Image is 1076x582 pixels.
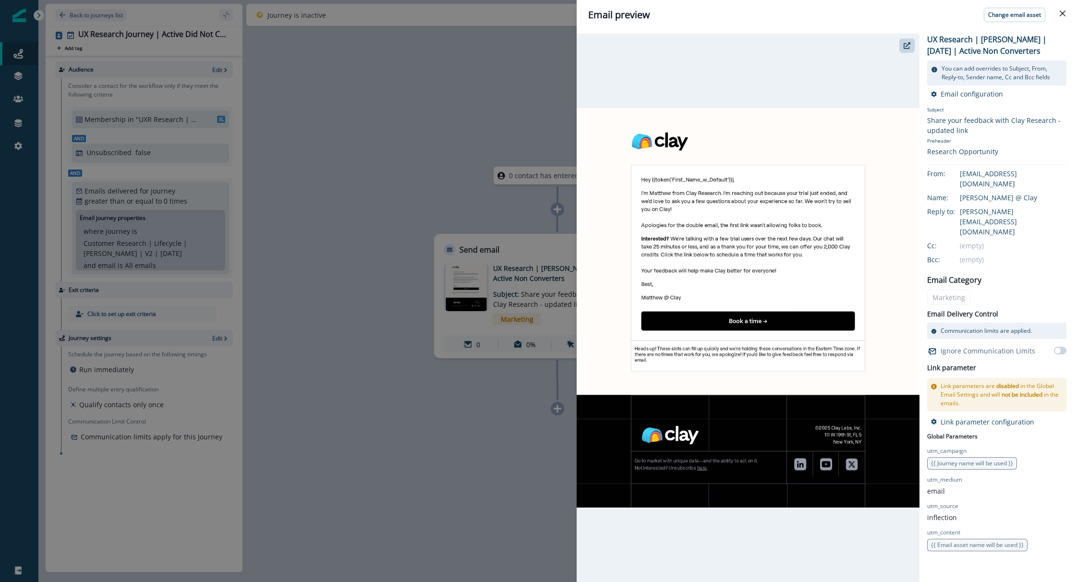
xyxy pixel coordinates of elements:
p: Communication limits are applied. [941,327,1032,335]
div: Email preview [588,8,1064,22]
span: not be included [1002,390,1042,399]
div: Research Opportunity [927,146,1066,157]
p: Email Delivery Control [927,309,998,319]
p: inflection [927,512,957,522]
span: {{ Email asset name will be used }} [931,541,1024,549]
div: [PERSON_NAME] @ Clay [960,193,1066,203]
span: disabled [996,382,1019,390]
p: Global Parameters [927,430,978,441]
div: Reply to: [927,206,975,217]
div: From: [927,169,975,179]
p: Preheader [927,135,1066,146]
p: You can add overrides to Subject, From, Reply-to, Sender name, Cc and Bcc fields [942,64,1063,82]
p: Change email asset [988,12,1041,18]
p: utm_content [927,528,960,537]
div: [PERSON_NAME][EMAIL_ADDRESS][DOMAIN_NAME] [960,206,1066,237]
p: Subject [927,106,1066,115]
p: Email configuration [941,89,1003,98]
h2: Link parameter [927,362,976,374]
span: {{ Journey name will be used }} [931,459,1013,467]
button: Change email asset [984,8,1045,22]
img: email asset unavailable [577,108,919,507]
button: Close [1055,6,1070,21]
button: Email configuration [931,89,1003,98]
div: Bcc: [927,255,975,265]
div: (empty) [960,241,1066,251]
p: Link parameters are in the Global Email Settings and will in the emails. [941,382,1063,408]
p: UX Research | [PERSON_NAME] | [DATE] | Active Non Converters [927,34,1066,57]
p: utm_source [927,502,958,510]
p: utm_medium [927,475,962,484]
p: utm_campaign [927,447,967,455]
div: Share your feedback with Clay Research - updated link [927,115,1066,135]
div: (empty) [960,255,1066,265]
p: Link parameter configuration [941,417,1034,426]
p: Ignore Communication Limits [941,346,1035,356]
div: [EMAIL_ADDRESS][DOMAIN_NAME] [960,169,1066,189]
button: Link parameter configuration [931,417,1034,426]
div: Name: [927,193,975,203]
p: email [927,486,945,496]
div: Cc: [927,241,975,251]
p: Email Category [927,274,981,286]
